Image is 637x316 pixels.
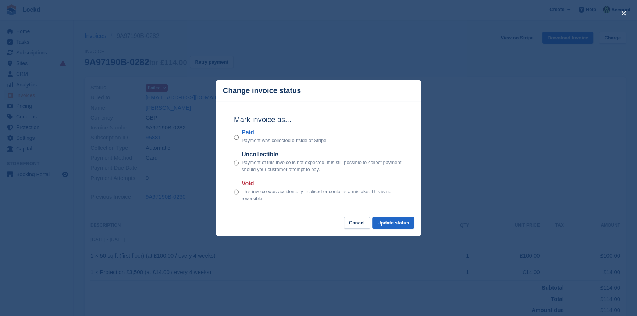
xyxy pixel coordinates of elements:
[242,150,403,159] label: Uncollectible
[242,128,328,137] label: Paid
[618,7,630,19] button: close
[372,217,414,229] button: Update status
[242,188,403,202] p: This invoice was accidentally finalised or contains a mistake. This is not reversible.
[234,114,403,125] h2: Mark invoice as...
[242,137,328,144] p: Payment was collected outside of Stripe.
[223,86,301,95] p: Change invoice status
[242,159,403,173] p: Payment of this invoice is not expected. It is still possible to collect payment should your cust...
[242,179,403,188] label: Void
[344,217,370,229] button: Cancel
